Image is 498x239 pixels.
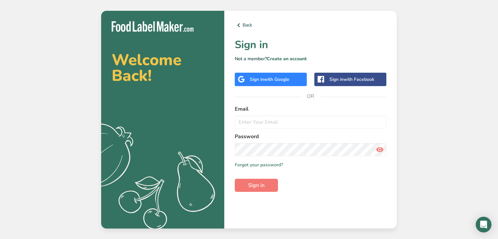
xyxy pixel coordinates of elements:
a: Forgot your password? [235,161,283,168]
button: Sign in [235,179,278,192]
label: Email [235,105,386,113]
a: Create an account [267,56,307,62]
img: Food Label Maker [112,21,194,32]
div: Sign in [250,76,289,83]
span: Sign in [248,181,265,189]
h2: Welcome Back! [112,52,214,83]
h1: Sign in [235,37,386,53]
span: with Facebook [343,76,374,83]
div: Open Intercom Messenger [476,217,491,232]
div: Sign in [329,76,374,83]
p: Not a member? [235,55,386,62]
input: Enter Your Email [235,116,386,129]
span: OR [301,86,321,106]
a: Back [235,21,386,29]
label: Password [235,133,386,140]
span: with Google [264,76,289,83]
